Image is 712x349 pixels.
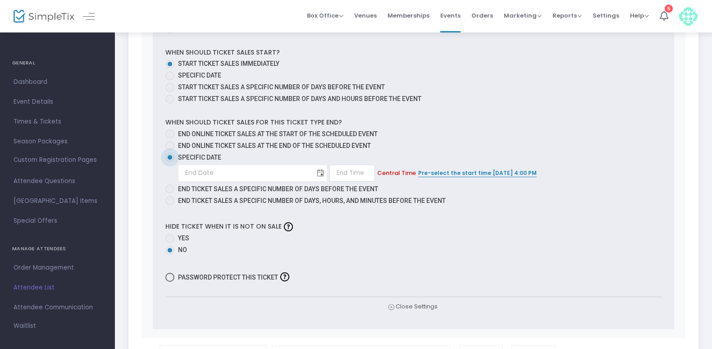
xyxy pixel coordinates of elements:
div: 5 [665,5,673,13]
input: End Time [329,165,375,182]
span: Specific Date [178,72,221,79]
span: Season Packages [14,136,101,147]
span: Attendee List [14,282,101,294]
img: question-mark [284,222,293,231]
span: End ticket sales a specific number of days before the event [178,185,378,193]
span: Attendee Communication [14,302,101,313]
span: Event Details [14,96,101,108]
span: Marketing [504,11,542,20]
span: Start ticket sales a specific number of days and hours before the event [178,95,421,102]
span: Venues [354,4,377,27]
img: question-mark [280,272,289,281]
span: Settings [593,4,619,27]
span: Waitlist [14,321,36,331]
span: Events [440,4,461,27]
span: Password protect this ticket [178,272,278,283]
span: Attendee Questions [14,175,101,187]
button: Toggle calendar [314,164,327,182]
h4: MANAGE ATTENDEES [12,240,103,258]
span: Close Settings [388,302,438,312]
span: Dashboard [14,76,101,88]
span: Custom Registration Pages [14,156,97,165]
span: Pre-select the start time [DATE] 4:00 PM [418,169,537,177]
span: Orders [471,4,493,27]
span: [GEOGRAPHIC_DATA] Items [14,195,101,207]
span: Reports [552,11,582,20]
span: Start ticket sales a specific number of days before the event [178,83,385,91]
span: Special Offers [14,215,101,227]
span: End online ticket sales at the start of the scheduled event [178,130,378,138]
span: Specific Date [178,154,221,161]
span: Help [630,11,649,20]
label: Hide ticket when it is not on sale [165,220,295,234]
h4: GENERAL [12,54,103,72]
span: End online ticket sales at the end of the scheduled event [178,142,371,149]
span: Times & Tickets [14,116,101,128]
label: When should ticket sales start? [165,48,280,57]
span: No [174,245,187,255]
span: Central Time [377,169,416,177]
span: Yes [174,234,189,243]
span: Box Office [307,11,343,20]
span: End ticket sales a specific number of days, hours, and minutes before the event [178,197,446,204]
span: Memberships [388,4,429,27]
label: When should ticket sales for this ticket type end? [165,118,342,127]
span: Order Management [14,262,101,274]
span: Start ticket sales immediately [178,60,279,67]
input: End Date [178,164,314,182]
